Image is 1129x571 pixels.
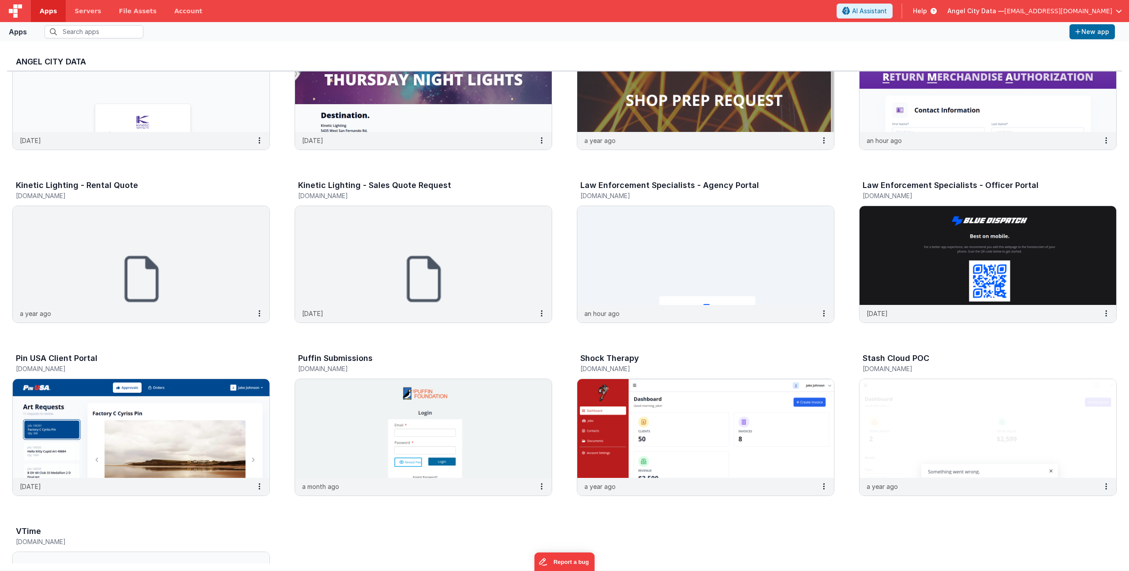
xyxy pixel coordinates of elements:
h3: VTime [16,527,41,536]
h5: [DOMAIN_NAME] [863,192,1095,199]
iframe: Marker.io feedback button [535,552,595,571]
p: [DATE] [867,309,888,318]
span: [EMAIL_ADDRESS][DOMAIN_NAME] [1004,7,1112,15]
p: [DATE] [20,482,41,491]
p: [DATE] [20,136,41,145]
span: Servers [75,7,101,15]
p: an hour ago [584,309,620,318]
h3: Kinetic Lighting - Rental Quote [16,181,138,190]
h3: Law Enforcement Specialists - Officer Portal [863,181,1039,190]
p: [DATE] [302,136,323,145]
p: [DATE] [302,309,323,318]
span: Angel City Data — [947,7,1004,15]
p: a year ago [584,136,616,145]
h5: [DOMAIN_NAME] [16,538,248,545]
h3: Law Enforcement Specialists - Agency Portal [580,181,759,190]
h3: Pin USA Client Portal [16,354,97,363]
span: Apps [40,7,57,15]
h3: Angel City Data [16,57,1113,66]
p: an hour ago [867,136,902,145]
p: a year ago [584,482,616,491]
h5: [DOMAIN_NAME] [580,192,812,199]
p: a month ago [302,482,339,491]
h3: Kinetic Lighting - Sales Quote Request [298,181,451,190]
h5: [DOMAIN_NAME] [16,192,248,199]
span: Help [913,7,927,15]
h3: Shock Therapy [580,354,639,363]
button: New app [1069,24,1115,39]
p: a year ago [20,309,51,318]
h5: [DOMAIN_NAME] [580,365,812,372]
button: AI Assistant [837,4,893,19]
span: AI Assistant [852,7,887,15]
div: Apps [9,26,27,37]
h5: [DOMAIN_NAME] [863,365,1095,372]
h5: [DOMAIN_NAME] [298,192,530,199]
input: Search apps [45,25,143,38]
h5: [DOMAIN_NAME] [298,365,530,372]
h3: Stash Cloud POC [863,354,929,363]
h5: [DOMAIN_NAME] [16,365,248,372]
button: Angel City Data — [EMAIL_ADDRESS][DOMAIN_NAME] [947,7,1122,15]
p: a year ago [867,482,898,491]
span: File Assets [119,7,157,15]
h3: Puffin Submissions [298,354,373,363]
